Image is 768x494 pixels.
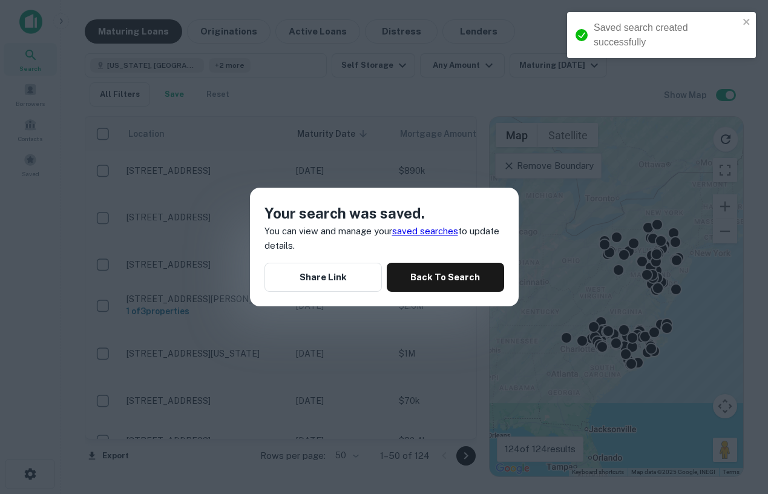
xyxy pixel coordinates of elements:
button: Back To Search [387,263,504,292]
iframe: Chat Widget [707,397,768,455]
button: Share Link [264,263,382,292]
p: You can view and manage your to update details. [264,224,504,252]
button: close [743,17,751,28]
a: saved searches [392,226,458,236]
div: Saved search created successfully [594,21,739,50]
h4: Your search was saved. [264,202,504,224]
